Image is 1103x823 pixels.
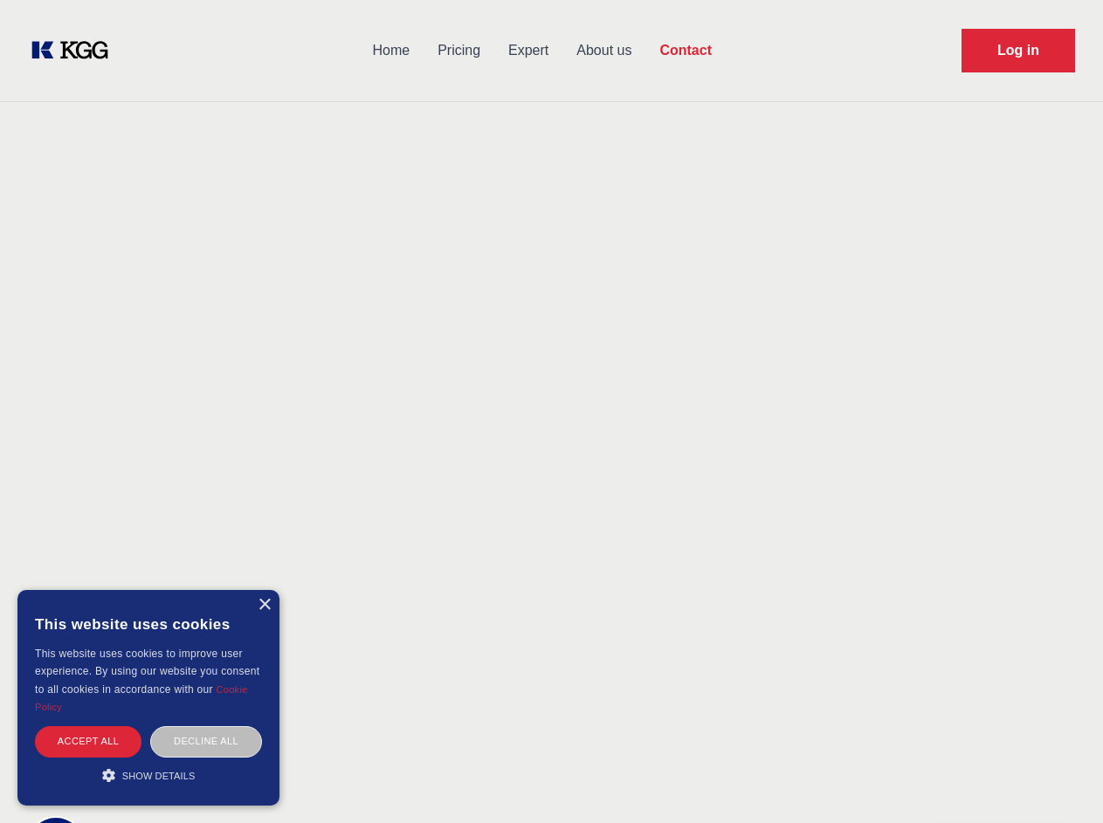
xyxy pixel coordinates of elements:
div: This website uses cookies [35,603,262,645]
a: Pricing [424,28,494,73]
a: About us [562,28,645,73]
a: Request Demo [962,29,1075,72]
a: Contact [645,28,726,73]
a: Home [358,28,424,73]
a: Expert [494,28,562,73]
iframe: Chat Widget [1016,739,1103,823]
span: Show details [122,771,196,781]
div: Accept all [35,726,141,757]
div: Decline all [150,726,262,757]
a: KOL Knowledge Platform: Talk to Key External Experts (KEE) [28,37,122,65]
div: Close [258,599,271,612]
span: This website uses cookies to improve user experience. By using our website you consent to all coo... [35,648,259,696]
a: Cookie Policy [35,684,248,712]
div: Show details [35,766,262,784]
